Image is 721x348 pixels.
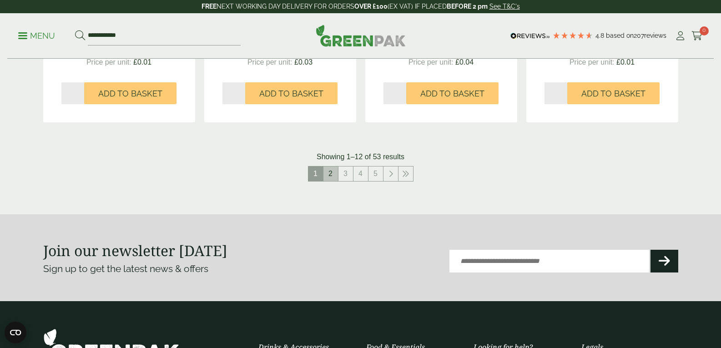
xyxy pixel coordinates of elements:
span: Add to Basket [259,89,323,99]
strong: Join our newsletter [DATE] [43,241,227,260]
span: £0.03 [294,58,313,66]
span: reviews [644,32,666,39]
i: Cart [691,31,703,40]
a: 5 [368,166,383,181]
i: My Account [675,31,686,40]
span: £0.01 [616,58,635,66]
strong: BEFORE 2 pm [447,3,488,10]
a: 0 [691,29,703,43]
strong: FREE [202,3,217,10]
span: Add to Basket [420,89,484,99]
span: 4.8 [595,32,606,39]
button: Add to Basket [84,82,176,104]
button: Add to Basket [567,82,660,104]
span: Based on [606,32,634,39]
a: See T&C's [489,3,520,10]
p: Menu [18,30,55,41]
div: 4.79 Stars [552,31,593,40]
button: Open CMP widget [5,322,26,343]
span: £0.04 [455,58,474,66]
span: Add to Basket [581,89,645,99]
a: Menu [18,30,55,40]
a: 4 [353,166,368,181]
span: 0 [700,26,709,35]
span: £0.01 [133,58,151,66]
button: Add to Basket [406,82,499,104]
strong: OVER £100 [354,3,388,10]
span: Price per unit: [408,58,454,66]
span: Price per unit: [570,58,615,66]
img: REVIEWS.io [510,33,550,39]
p: Showing 1–12 of 53 results [317,151,404,162]
span: 207 [634,32,644,39]
img: GreenPak Supplies [316,25,406,46]
span: Price per unit: [247,58,292,66]
button: Add to Basket [245,82,338,104]
span: Price per unit: [86,58,131,66]
span: 1 [308,166,323,181]
a: 2 [323,166,338,181]
span: Add to Basket [98,89,162,99]
a: 3 [338,166,353,181]
p: Sign up to get the latest news & offers [43,262,329,276]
